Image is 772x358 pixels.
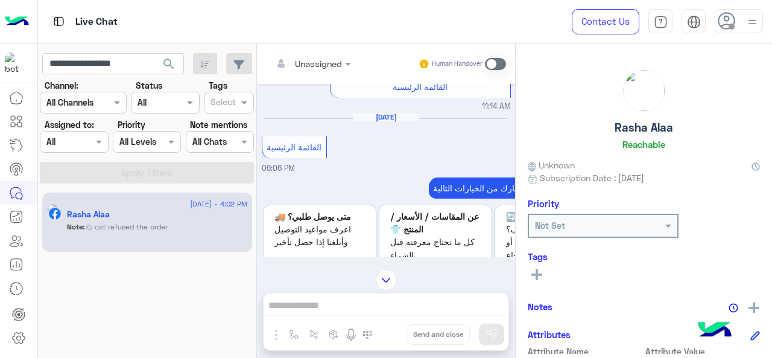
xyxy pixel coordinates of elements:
span: 06:06 PM [262,164,295,173]
img: notes [729,303,738,313]
p: 26/8/2025, 6:06 PM [429,177,609,199]
h6: Priority [528,198,559,209]
h6: [DATE] [353,113,419,121]
h6: Notes [528,301,552,312]
b: : [83,222,95,231]
span: search [162,57,176,71]
img: tab [687,15,701,29]
div: Select [209,95,236,111]
img: 317874714732967 [5,53,27,74]
span: 11:14 AM [482,101,511,112]
p: استبدال / استرجاع 🔄 [506,210,596,223]
h6: Reachable [622,139,665,150]
img: Facebook [49,208,61,220]
span: Unknown [528,159,575,171]
h6: Attributes [528,329,571,340]
p: Live Chat [75,14,118,30]
img: picture [624,70,665,111]
label: Channel: [45,79,78,92]
a: Contact Us [572,9,639,34]
span: Attribute Name [528,345,643,358]
img: tab [654,15,668,29]
p: عن المقاسات / الأسعار / المنتج 👕 [390,210,481,236]
label: Tags [209,79,227,92]
h5: Rasha Alaa [67,209,110,220]
button: Apply Filters [40,162,254,184]
span: القائمة الرئيسية [267,142,321,152]
a: tab [648,9,672,34]
label: Status [136,79,162,92]
button: Send and close [407,324,470,345]
h5: Rasha Alaa [615,121,673,135]
span: Subscription Date : [DATE] [540,171,644,184]
b: Note [67,222,83,231]
span: [DATE] - 4:02 PM [190,199,247,209]
p: متى يوصل طلبي؟ 🚚 [274,210,365,223]
span: اعرف مواعيد التوصيل وأبلغنا إذا حصل تأخير [274,223,365,249]
img: profile [745,14,760,30]
img: picture [47,203,58,214]
img: hulul-logo.png [694,310,736,352]
span: Attribute Value [645,345,761,358]
img: scroll [376,269,397,290]
img: add [748,302,759,313]
button: search [154,53,184,79]
span: هل المنتج مش مناسب؟ قدم طلب استبدال أو استرجاع [506,223,596,261]
span: كل ما تحتاج معرفته قبل الشراء [390,235,481,261]
label: Assigned to: [45,118,94,131]
img: tab [51,14,66,29]
span: cst refused the order [95,222,168,232]
h6: Tags [528,251,760,262]
small: Human Handover [432,59,482,69]
span: القائمة الرئيسية [393,82,448,92]
label: Priority [118,118,145,131]
label: Note mentions [190,118,247,131]
img: Logo [5,9,29,34]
